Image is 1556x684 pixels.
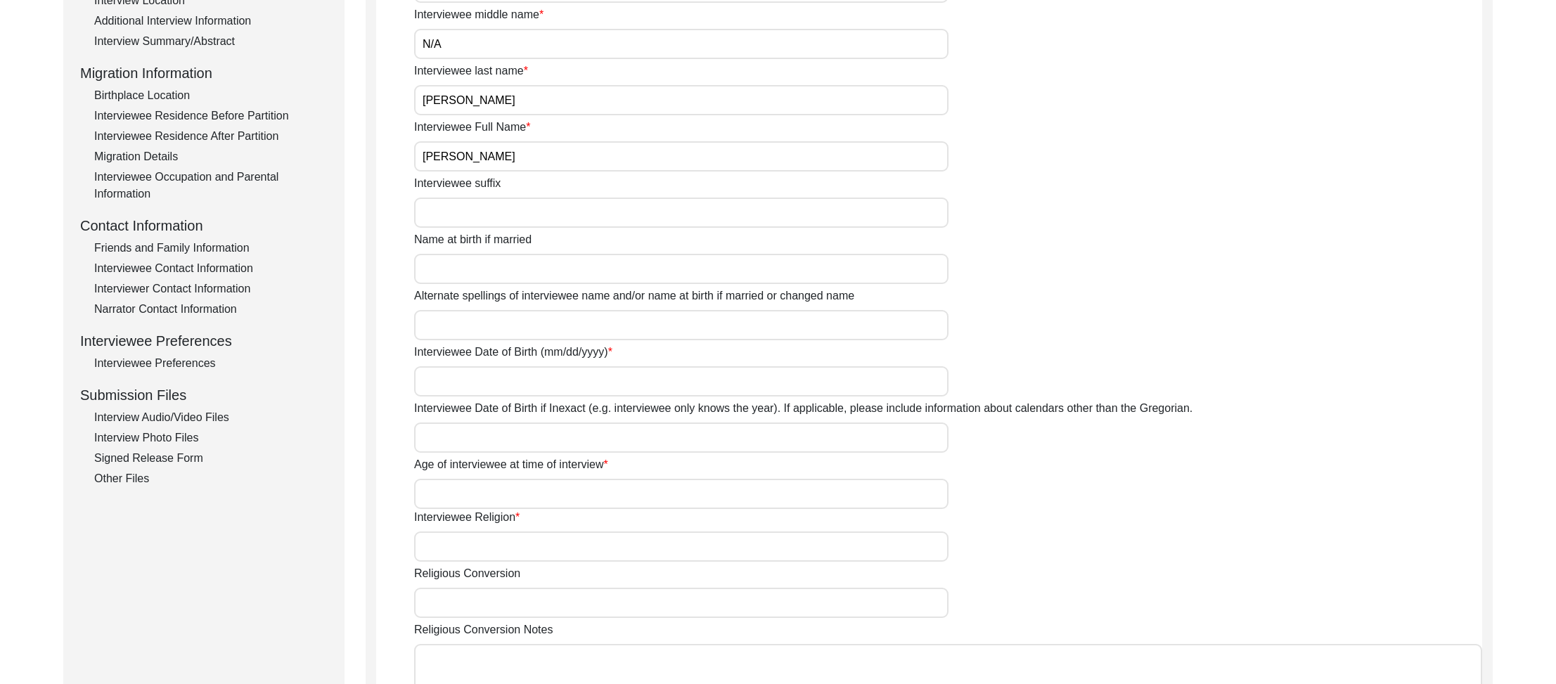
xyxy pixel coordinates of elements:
div: Interviewee Preferences [80,330,328,351]
label: Age of interviewee at time of interview [414,456,608,473]
div: Birthplace Location [94,87,328,104]
label: Interviewee suffix [414,175,501,192]
div: Interview Summary/Abstract [94,33,328,50]
label: Interviewee Full Name [414,119,530,136]
div: Interviewee Residence After Partition [94,128,328,145]
div: Interviewee Residence Before Partition [94,108,328,124]
div: Other Files [94,470,328,487]
div: Migration Details [94,148,328,165]
div: Friends and Family Information [94,240,328,257]
div: Interviewee Occupation and Parental Information [94,169,328,202]
div: Signed Release Form [94,450,328,467]
label: Interviewee Religion [414,509,520,526]
div: Narrator Contact Information [94,301,328,318]
div: Interview Photo Files [94,430,328,446]
label: Interviewee middle name [414,6,544,23]
label: Name at birth if married [414,231,532,248]
div: Submission Files [80,385,328,406]
label: Interviewee last name [414,63,528,79]
div: Additional Interview Information [94,13,328,30]
label: Religious Conversion Notes [414,621,553,638]
div: Interviewer Contact Information [94,280,328,297]
label: Alternate spellings of interviewee name and/or name at birth if married or changed name [414,288,854,304]
label: Interviewee Date of Birth if Inexact (e.g. interviewee only knows the year). If applicable, pleas... [414,400,1192,417]
div: Contact Information [80,215,328,236]
label: Religious Conversion [414,565,520,582]
div: Interviewee Contact Information [94,260,328,277]
div: Migration Information [80,63,328,84]
div: Interviewee Preferences [94,355,328,372]
div: Interview Audio/Video Files [94,409,328,426]
label: Interviewee Date of Birth (mm/dd/yyyy) [414,344,612,361]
